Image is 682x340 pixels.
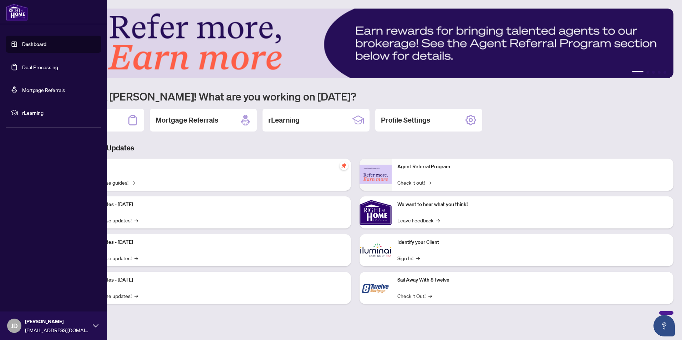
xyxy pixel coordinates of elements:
a: Check it out!→ [397,179,431,186]
a: Leave Feedback→ [397,216,440,224]
span: JD [11,321,18,331]
button: 3 [652,71,655,74]
button: 2 [646,71,649,74]
img: logo [6,4,28,21]
span: → [131,179,135,186]
span: → [134,292,138,300]
span: rLearning [22,109,96,117]
p: We want to hear what you think! [397,201,668,208]
p: Platform Updates - [DATE] [75,201,345,208]
h2: Mortgage Referrals [156,115,218,125]
h2: rLearning [268,115,300,125]
span: [EMAIL_ADDRESS][DOMAIN_NAME] [25,326,89,334]
button: 1 [632,71,643,74]
p: Platform Updates - [DATE] [75,238,345,246]
img: We want to hear what you think! [360,196,392,228]
span: → [134,254,138,262]
button: 4 [658,71,661,74]
span: → [436,216,440,224]
p: Identify your Client [397,238,668,246]
span: → [428,292,432,300]
span: [PERSON_NAME] [25,318,89,325]
h1: Welcome back [PERSON_NAME]! What are you working on [DATE]? [37,89,673,103]
a: Sign In!→ [397,254,420,262]
a: Check it Out!→ [397,292,432,300]
img: Agent Referral Program [360,165,392,184]
button: 5 [663,71,666,74]
img: Slide 0 [37,9,673,78]
a: Deal Processing [22,64,58,70]
h3: Brokerage & Industry Updates [37,143,673,153]
p: Platform Updates - [DATE] [75,276,345,284]
p: Sail Away With 8Twelve [397,276,668,284]
span: pushpin [340,161,348,170]
img: Sail Away With 8Twelve [360,272,392,304]
button: Open asap [653,315,675,336]
h2: Profile Settings [381,115,430,125]
p: Agent Referral Program [397,163,668,171]
a: Mortgage Referrals [22,87,65,93]
a: Dashboard [22,41,46,47]
img: Identify your Client [360,234,392,266]
span: → [428,179,431,186]
p: Self-Help [75,163,345,171]
span: → [416,254,420,262]
span: → [134,216,138,224]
